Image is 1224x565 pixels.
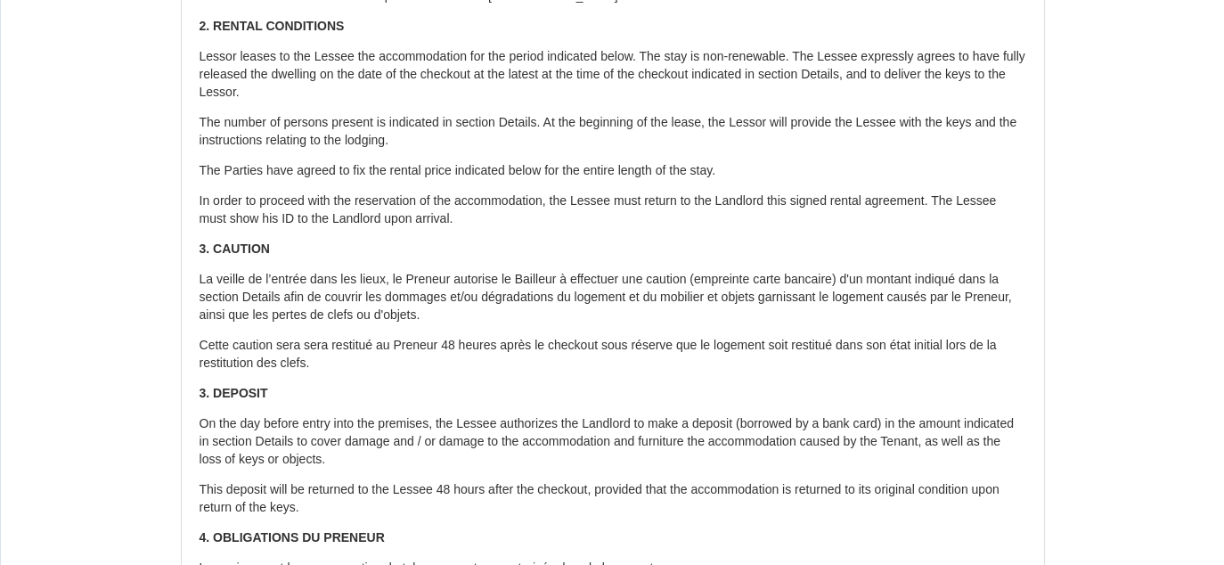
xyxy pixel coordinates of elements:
[200,271,1026,324] p: La veille de l’entrée dans les lieux, le Preneur autorise le Bailleur à effectuer une caution (em...
[200,337,1026,373] p: Cette caution sera sera restitué au Preneur 48 heures après le checkout sous réserve que le logem...
[200,162,1026,180] p: The Parties have agreed to fix the rental price indicated below for the entire length of the stay.
[200,48,1026,102] p: Lessor leases to the Lessee the accommodation for the period indicated below. The stay is non-ren...
[200,242,270,256] strong: 3. CAUTION
[200,415,1026,469] p: On the day before entry into the premises, the Lessee authorizes the Landlord to make a deposit (...
[200,19,345,33] strong: 2. RENTAL CONDITIONS
[200,114,1026,150] p: The number of persons present is indicated in section Details. At the beginning of the lease, the...
[200,386,268,400] strong: 3. DEPOSIT
[200,192,1026,228] p: In order to proceed with the reservation of the accommodation, the Lessee must return to the Land...
[200,530,385,545] strong: 4. OBLIGATIONS DU PRENEUR
[200,481,1026,517] p: This deposit will be returned to the Lessee 48 hours after the checkout, provided that the accomm...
